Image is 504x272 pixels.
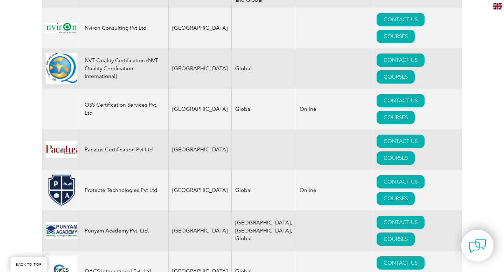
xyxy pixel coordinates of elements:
td: [GEOGRAPHIC_DATA] [169,48,232,89]
td: [GEOGRAPHIC_DATA], [GEOGRAPHIC_DATA], Global [232,210,296,251]
img: a70504ba-a5a0-ef11-8a69-0022489701c2-logo.jpg [46,141,77,158]
a: BACK TO TOP [10,257,47,272]
td: Global [232,89,296,129]
a: CONTACT US [377,94,425,107]
td: NVT Quality Certification (NVT Quality Certification International) [81,48,169,89]
a: COURSES [377,192,415,205]
td: [GEOGRAPHIC_DATA] [169,170,232,210]
td: Global [232,170,296,210]
img: contact-chat.png [469,237,486,255]
a: COURSES [377,70,415,84]
a: COURSES [377,30,415,43]
img: en [493,3,502,9]
a: CONTACT US [377,216,425,229]
td: Punyam Academy Pvt. Ltd. [81,210,169,251]
td: OSS Certification Services Pvt. Ltd [81,89,169,129]
td: Protecte Technologies Pvt Ltd [81,170,169,210]
a: CONTACT US [377,256,425,270]
a: CONTACT US [377,175,425,188]
img: 8c6e383d-39a3-ec11-983f-002248154ade-logo.jpg [46,23,77,33]
td: [GEOGRAPHIC_DATA] [169,89,232,129]
a: CONTACT US [377,13,425,26]
img: f8318ad0-2dc2-eb11-bacc-0022481832e0-logo.png [46,53,77,84]
td: Global [232,48,296,89]
img: cda1a11f-79ac-ef11-b8e8-000d3acc3d9c-logo.png [46,174,77,206]
td: [GEOGRAPHIC_DATA] [169,210,232,251]
td: [GEOGRAPHIC_DATA] [169,129,232,170]
img: f556cbbb-8793-ea11-a812-000d3a79722d-logo.jpg [46,222,77,239]
a: CONTACT US [377,53,425,67]
td: Online [296,170,373,210]
td: Pacatus Certification Pvt Ltd [81,129,169,170]
a: COURSES [377,111,415,124]
td: Nviron Consulting Pvt Ltd [81,8,169,48]
a: CONTACT US [377,135,425,148]
td: [GEOGRAPHIC_DATA] [169,8,232,48]
td: Online [296,89,373,129]
a: COURSES [377,151,415,165]
a: COURSES [377,232,415,246]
